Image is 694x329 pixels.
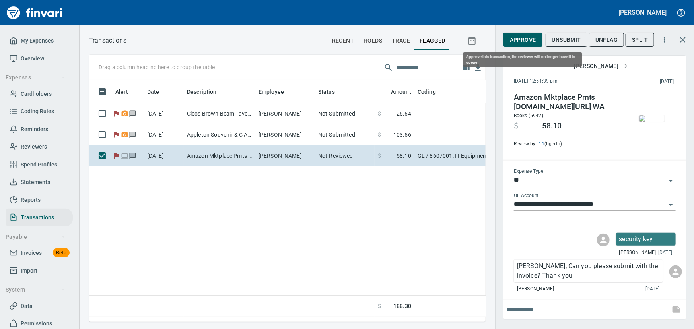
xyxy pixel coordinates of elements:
a: Data [6,297,73,315]
span: Amount [381,87,411,97]
button: More [656,31,673,48]
span: $ [378,302,381,310]
span: Permissions [21,319,52,329]
span: Beta [53,248,70,257]
a: Overview [6,50,73,68]
span: Description [187,87,227,97]
span: Reviewers [21,142,47,152]
p: security key [619,234,673,244]
span: UnFlag [595,35,618,45]
span: Amount [391,87,411,97]
span: Coding [418,87,436,97]
span: Employee [259,87,294,97]
span: Import [21,266,37,276]
p: Drag a column heading here to group the table [99,63,215,71]
td: GL / 8607001: IT Equipment - Office EC [414,145,613,166]
td: Not-Submitted [315,124,375,145]
span: $ [378,152,381,160]
span: holds [364,36,382,46]
nav: breadcrumb [89,36,126,45]
span: Description [187,87,217,97]
button: [PERSON_NAME] [571,59,631,74]
span: Status [318,87,345,97]
a: Reports [6,191,73,209]
span: Statements [21,177,50,187]
span: Reminders [21,124,48,134]
span: This records your note into the expense. If you would like to send a message to an employee inste... [667,300,686,319]
span: [PERSON_NAME] [574,61,628,71]
td: [PERSON_NAME] [255,124,315,145]
button: System [2,283,69,297]
span: Alert [115,87,138,97]
span: Flagged [112,153,121,158]
span: Receipt Required [121,111,129,116]
img: receipts%2Fmarketjohnson%2F2025-10-09%2FNx3zrSrKL7Rrjq9g1klGIw49J4f2__yunRaFEvq7qdTGZ0kPBT.jpg [639,115,665,122]
span: My Expenses [21,36,54,46]
td: Not-Reviewed [315,145,375,166]
span: [PERSON_NAME] [517,285,554,293]
button: Open [665,199,677,211]
p: [PERSON_NAME], Can you please submit with the invoice? Thank you! [517,261,660,281]
td: Not-Submitted [315,103,375,124]
span: Online transaction [121,153,129,158]
button: Download table [472,62,484,74]
span: flagged [420,36,445,46]
span: [DATE] 12:51:39 pm [514,77,609,85]
td: Appleton Souvenir & C Appleton WI [184,124,255,145]
span: Spend Profiles [21,160,57,170]
span: Has messages [129,111,137,116]
a: Reviewers [6,138,73,156]
span: Transactions [21,213,54,223]
span: Status [318,87,335,97]
span: Receipt Required [121,132,129,137]
button: [PERSON_NAME] [617,6,669,19]
button: Close transaction [673,30,692,49]
span: Has messages [129,153,137,158]
span: Approve [510,35,536,45]
span: Date [147,87,159,97]
span: 26.64 [397,110,411,118]
span: Coding Rules [21,106,54,116]
td: Cleos Brown Beam Taver Appleton WI [184,103,255,124]
span: [DATE] [645,285,660,293]
img: Finvari [5,3,64,22]
span: Data [21,301,33,311]
span: Books (5942) [514,113,543,118]
a: Transactions [6,209,73,226]
span: Cardholders [21,89,52,99]
td: [DATE] [144,145,184,166]
h4: Amazon Mktplace Pmts [DOMAIN_NAME][URL] WA [514,93,622,112]
button: Unsubmit [546,33,587,47]
span: $ [378,131,381,139]
span: 188.30 [393,302,411,310]
p: Transactions [89,36,126,45]
span: 58.10 [542,121,562,131]
a: Cardholders [6,85,73,103]
a: Reminders [6,120,73,138]
td: [DATE] [144,103,184,124]
a: My Expenses [6,32,73,50]
a: InvoicesBeta [6,244,73,262]
button: Split [626,33,654,47]
td: [PERSON_NAME] [255,145,315,166]
td: [PERSON_NAME] [255,103,315,124]
span: Split [632,35,648,45]
span: Has messages [129,132,137,137]
span: 103.56 [393,131,411,139]
td: Amazon Mktplace Pmts [DOMAIN_NAME][URL] WA [184,145,255,166]
button: UnFlag [589,33,624,47]
span: Alert [115,87,128,97]
label: Expense Type [514,169,543,174]
td: [DATE] [144,124,184,145]
span: $ [378,110,381,118]
span: 58.10 [397,152,411,160]
a: 11 [537,141,544,147]
a: Statements [6,173,73,191]
span: trace [392,36,410,46]
span: $ [514,121,518,131]
span: Expenses [6,73,66,83]
span: Flagged [112,132,121,137]
span: Invoices [21,248,42,258]
a: Coding Rules [6,103,73,120]
span: Review by: (bgerth) [514,140,622,148]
